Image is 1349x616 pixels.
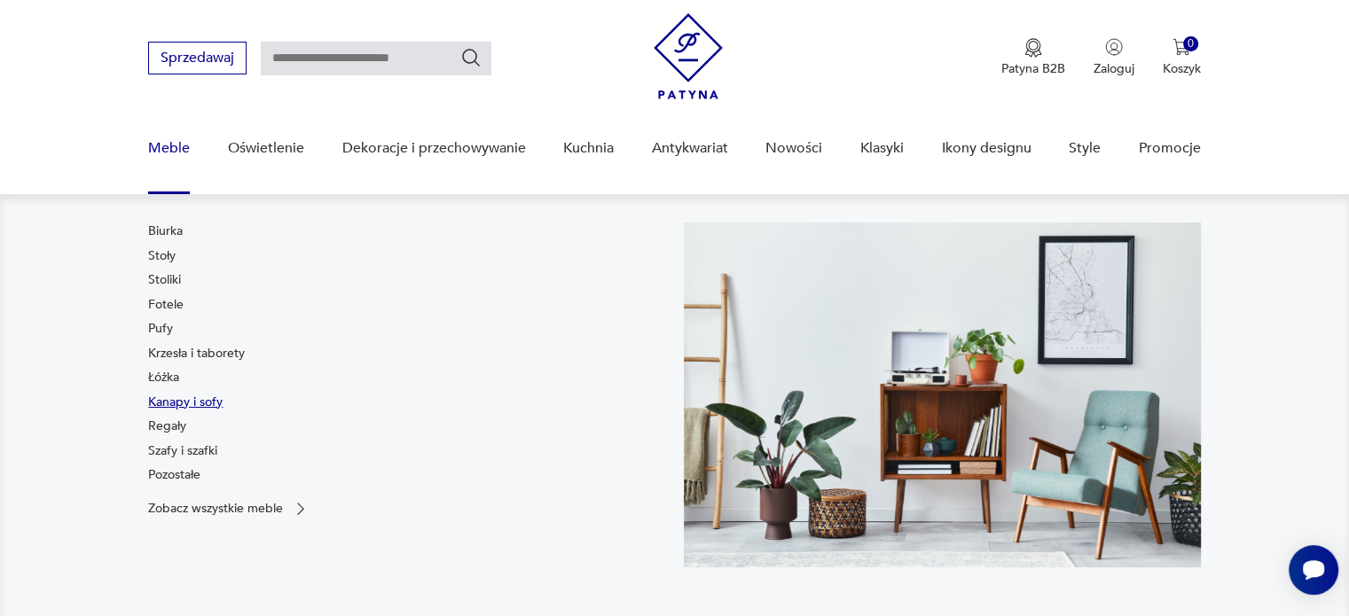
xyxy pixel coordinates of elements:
a: Biurka [148,222,183,240]
iframe: Smartsupp widget button [1289,545,1338,595]
p: Zobacz wszystkie meble [148,503,283,514]
a: Kuchnia [563,114,614,183]
img: Ikona koszyka [1173,38,1190,56]
a: Regały [148,417,186,435]
a: Style [1069,114,1101,183]
button: 0Koszyk [1163,38,1201,77]
a: Zobacz wszystkie meble [148,500,310,518]
a: Fotele [148,296,184,314]
a: Meble [148,114,190,183]
a: Antykwariat [652,114,728,183]
img: Patyna - sklep z meblami i dekoracjami vintage [654,13,723,99]
a: Pozostałe [148,466,200,484]
button: Sprzedawaj [148,42,247,74]
a: Stoły [148,247,176,265]
a: Ikony designu [941,114,1031,183]
img: Ikona medalu [1024,38,1042,58]
p: Patyna B2B [1001,60,1065,77]
img: Ikonka użytkownika [1105,38,1123,56]
img: 969d9116629659dbb0bd4e745da535dc.jpg [684,222,1201,567]
a: Pufy [148,320,173,338]
a: Promocje [1139,114,1201,183]
a: Stoliki [148,271,181,289]
a: Nowości [765,114,822,183]
button: Patyna B2B [1001,38,1065,77]
a: Krzesła i taborety [148,345,245,363]
a: Szafy i szafki [148,442,217,460]
a: Klasyki [860,114,904,183]
p: Zaloguj [1094,60,1134,77]
a: Łóżka [148,369,179,386]
a: Ikona medaluPatyna B2B [1001,38,1065,77]
a: Dekoracje i przechowywanie [341,114,525,183]
div: 0 [1183,36,1198,51]
p: Koszyk [1163,60,1201,77]
a: Sprzedawaj [148,53,247,66]
button: Zaloguj [1094,38,1134,77]
a: Oświetlenie [228,114,304,183]
a: Kanapy i sofy [148,394,223,411]
button: Szukaj [460,47,482,68]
